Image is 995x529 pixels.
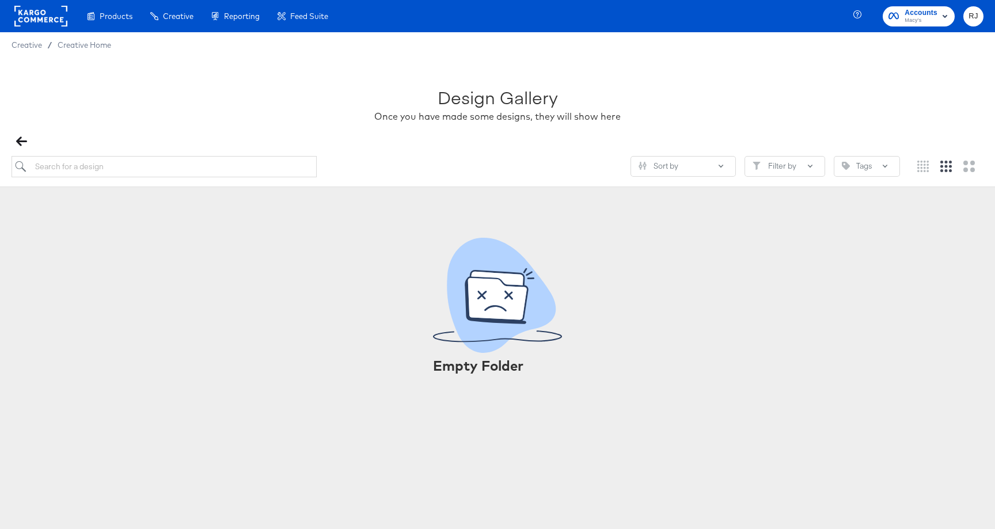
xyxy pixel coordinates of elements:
button: AccountsMacy's [883,6,955,26]
span: Feed Suite [290,12,328,21]
span: Creative [12,40,42,50]
span: Macy's [905,16,937,25]
button: RJ [963,6,983,26]
svg: Sliders [639,162,647,170]
svg: Filter [753,162,761,170]
button: TagTags [834,156,900,177]
div: Once you have made some designs, they will show here [374,110,621,123]
div: Empty Folder [433,356,562,375]
span: Products [100,12,132,21]
span: Creative [163,12,193,21]
a: Creative Home [58,40,111,50]
svg: Small grid [917,161,929,172]
span: Accounts [905,7,937,19]
span: / [42,40,58,50]
div: Design Gallery [438,85,558,110]
svg: Large grid [963,161,975,172]
span: RJ [968,10,979,23]
button: SlidersSort by [631,156,736,177]
span: Reporting [224,12,260,21]
svg: Tag [842,162,850,170]
svg: No folder contents [433,238,562,353]
input: Search for a design [12,156,317,177]
svg: Medium grid [940,161,952,172]
button: FilterFilter by [745,156,825,177]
